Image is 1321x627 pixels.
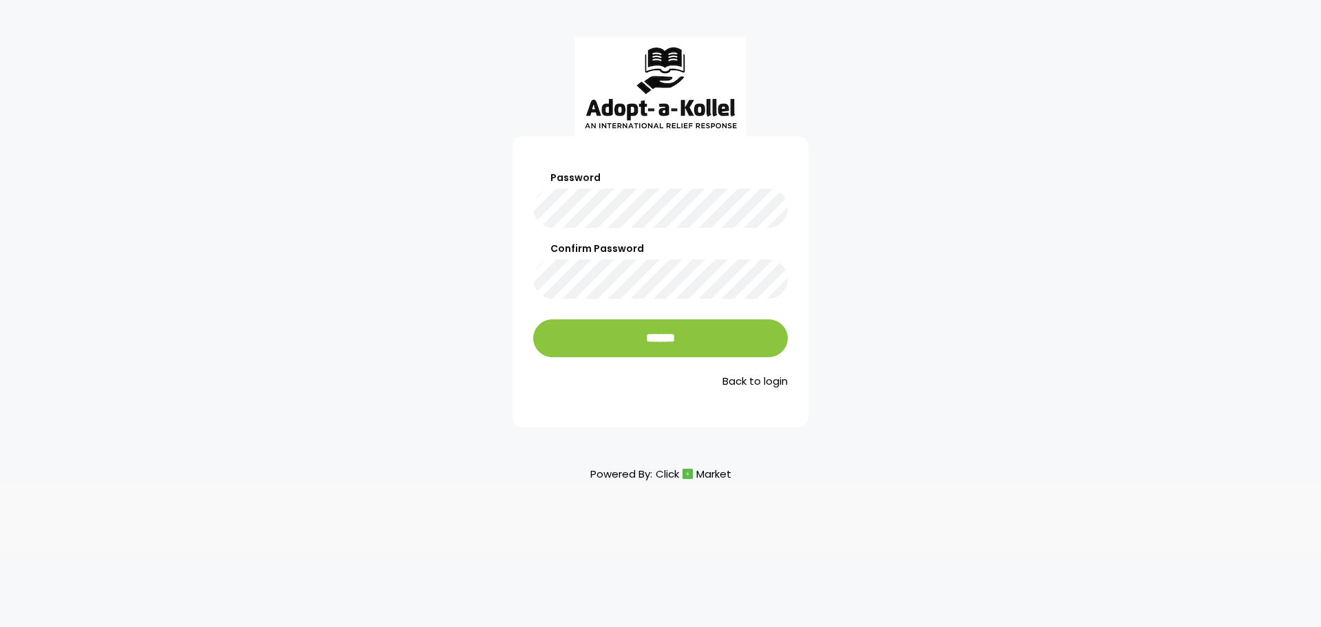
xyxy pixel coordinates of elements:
[683,469,693,479] img: cm_icon.png
[533,242,788,256] label: Confirm Password
[590,465,731,483] p: Powered By:
[574,37,747,136] img: aak_logo_sm.jpeg
[533,171,788,185] label: Password
[656,465,731,483] a: ClickMarket
[533,374,788,390] a: Back to login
